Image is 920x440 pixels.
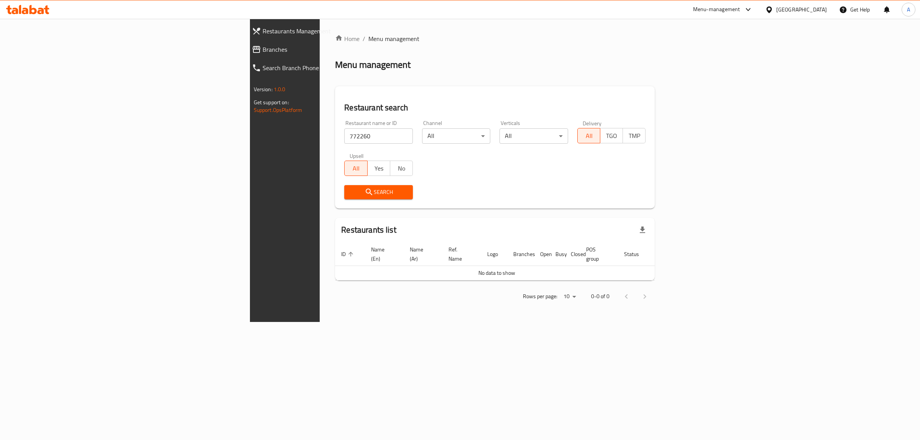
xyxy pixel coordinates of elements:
[591,292,609,301] p: 0-0 of 0
[586,245,609,263] span: POS group
[577,128,600,143] button: All
[254,84,273,94] span: Version:
[263,63,398,72] span: Search Branch Phone
[344,128,413,144] input: Search for restaurant name or ID..
[565,243,580,266] th: Closed
[367,161,390,176] button: Yes
[344,185,413,199] button: Search
[581,130,597,141] span: All
[624,250,649,259] span: Status
[246,40,404,59] a: Branches
[344,161,367,176] button: All
[341,250,356,259] span: ID
[254,105,302,115] a: Support.OpsPlatform
[263,26,398,36] span: Restaurants Management
[549,243,565,266] th: Busy
[600,128,623,143] button: TGO
[350,187,407,197] span: Search
[449,245,472,263] span: Ref. Name
[341,224,396,236] h2: Restaurants list
[626,130,642,141] span: TMP
[507,243,534,266] th: Branches
[499,128,568,144] div: All
[344,102,646,113] h2: Restaurant search
[371,163,387,174] span: Yes
[371,245,394,263] span: Name (En)
[478,268,515,278] span: No data to show
[560,291,579,302] div: Rows per page:
[907,5,910,14] span: A
[603,130,620,141] span: TGO
[393,163,410,174] span: No
[693,5,740,14] div: Menu-management
[390,161,413,176] button: No
[776,5,827,14] div: [GEOGRAPHIC_DATA]
[583,120,602,126] label: Delivery
[422,128,491,144] div: All
[335,243,685,281] table: enhanced table
[481,243,507,266] th: Logo
[246,22,404,40] a: Restaurants Management
[263,45,398,54] span: Branches
[348,163,364,174] span: All
[274,84,286,94] span: 1.0.0
[335,34,655,43] nav: breadcrumb
[246,59,404,77] a: Search Branch Phone
[633,221,652,239] div: Export file
[534,243,549,266] th: Open
[254,97,289,107] span: Get support on:
[410,245,433,263] span: Name (Ar)
[523,292,557,301] p: Rows per page:
[623,128,646,143] button: TMP
[350,153,364,158] label: Upsell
